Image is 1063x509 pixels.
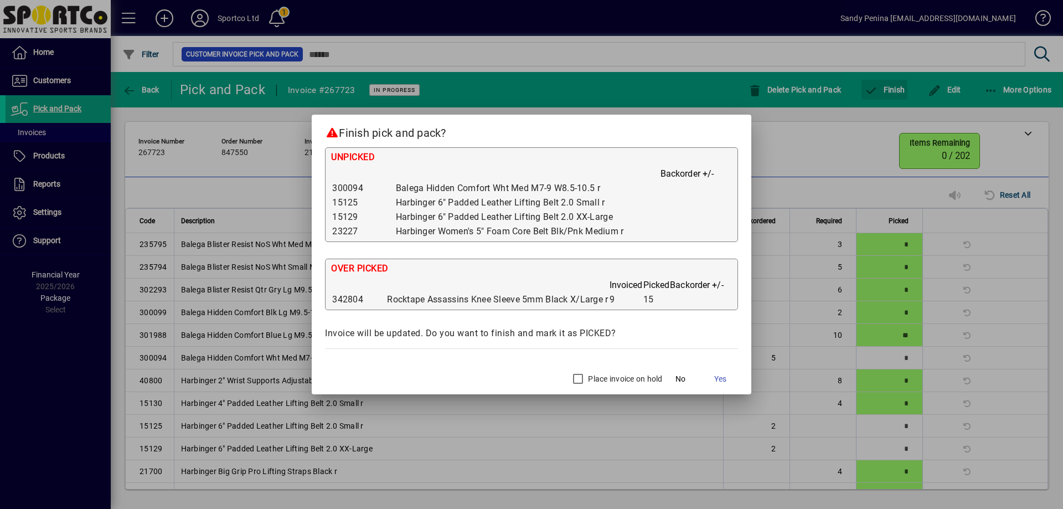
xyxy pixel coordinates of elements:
[331,292,386,307] td: 342804
[331,181,395,196] td: 300094
[660,167,732,181] th: Backorder +/-
[331,210,395,224] td: 15129
[312,115,751,147] h2: Finish pick and pack?
[609,278,643,292] th: Invoiced
[609,292,643,307] td: 9
[669,278,732,292] th: Backorder +/-
[643,278,670,292] th: Picked
[331,196,395,210] td: 15125
[395,181,660,196] td: Balega Hidden Comfort Wht Med M7-9 W8.5-10.5 r
[395,210,660,224] td: Harbinger 6" Padded Leather Lifting Belt 2.0 XX-Large
[395,196,660,210] td: Harbinger 6" Padded Leather Lifting Belt 2.0 Small r
[643,292,670,307] td: 15
[325,327,737,340] div: Invoice will be updated. Do you want to finish and mark it as PICKED?
[714,373,726,385] span: Yes
[703,369,738,389] button: Yes
[663,369,698,389] button: No
[331,224,395,239] td: 23227
[331,151,731,167] div: UNPICKED
[386,292,608,307] td: Rocktape Assassins Knee Sleeve 5mm Black X/Large r
[395,224,660,239] td: Harbinger Women's 5" Foam Core Belt Blk/Pnk Medium r
[586,373,662,384] label: Place invoice on hold
[675,373,685,385] span: No
[331,262,731,278] div: OVER PICKED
